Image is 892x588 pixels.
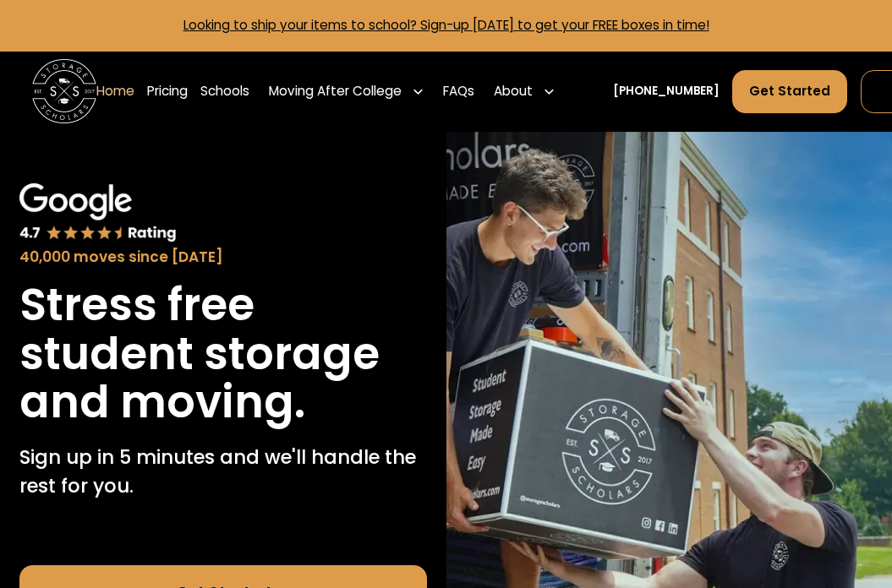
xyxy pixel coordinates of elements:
div: About [494,82,533,101]
div: About [488,69,562,114]
a: Schools [200,69,249,114]
a: [PHONE_NUMBER] [613,83,720,100]
img: Storage Scholars main logo [32,59,96,123]
a: FAQs [443,69,474,114]
div: Moving After College [263,69,431,114]
a: Looking to ship your items to school? Sign-up [DATE] to get your FREE boxes in time! [183,16,709,34]
a: Pricing [147,69,188,114]
div: 40,000 moves since [DATE] [19,247,427,269]
a: Home [96,69,134,114]
img: Google 4.7 star rating [19,183,177,243]
p: Sign up in 5 minutes and we'll handle the rest for you. [19,443,427,500]
a: home [32,59,96,123]
a: Get Started [732,70,847,113]
div: Moving After College [269,82,402,101]
h1: Stress free student storage and moving. [19,280,427,426]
